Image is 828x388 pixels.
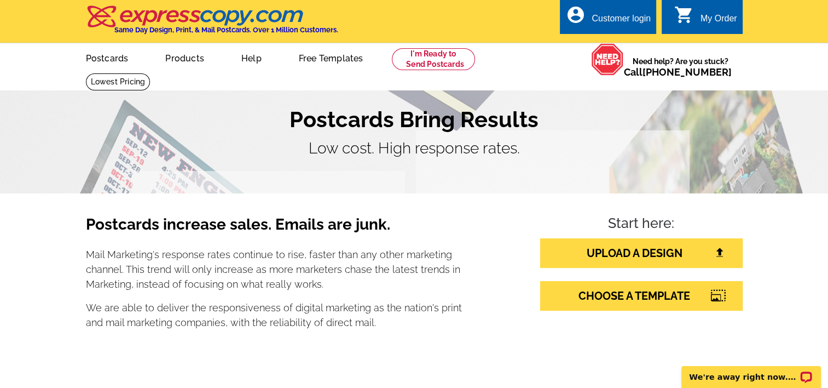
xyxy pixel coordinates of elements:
i: shopping_cart [674,5,694,25]
div: Customer login [592,14,651,29]
i: account_circle [565,5,585,25]
a: Same Day Design, Print, & Mail Postcards. Over 1 Million Customers. [86,13,338,34]
a: Products [148,44,222,70]
iframe: LiveChat chat widget [674,353,828,388]
h4: Same Day Design, Print, & Mail Postcards. Over 1 Million Customers. [114,26,338,34]
a: [PHONE_NUMBER] [642,66,732,78]
a: Help [224,44,279,70]
a: Free Templates [281,44,381,70]
span: Need help? Are you stuck? [624,56,737,78]
div: My Order [700,14,737,29]
a: shopping_cart My Order [674,12,737,26]
span: Call [624,66,732,78]
h4: Start here: [540,215,743,234]
h3: Postcards increase sales. Emails are junk. [86,215,462,243]
a: Postcards [68,44,146,70]
p: Low cost. High response rates. [86,137,743,160]
p: Mail Marketing's response rates continue to rise, faster than any other marketing channel. This t... [86,247,462,292]
a: account_circle Customer login [565,12,651,26]
a: UPLOAD A DESIGN [540,238,743,268]
img: help [591,43,624,76]
p: We are able to deliver the responsiveness of digital marketing as the nation's print and mail mar... [86,300,462,330]
a: CHOOSE A TEMPLATE [540,281,743,311]
h1: Postcards Bring Results [86,106,743,133]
